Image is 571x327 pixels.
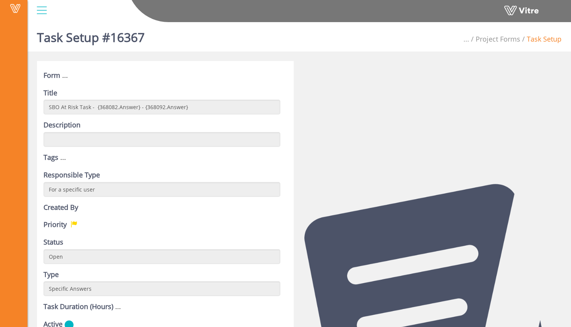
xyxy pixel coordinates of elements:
[62,71,68,80] span: ...
[43,203,78,213] label: Created By
[463,34,469,43] span: ...
[37,19,145,52] h1: Task Setup #16367
[476,34,520,43] a: Project Forms
[43,120,80,130] label: Description
[520,34,561,44] li: Task Setup
[43,88,57,98] label: Title
[115,302,121,311] span: ...
[43,237,63,247] label: Status
[43,170,100,180] label: Responsible Type
[71,220,77,229] span: Medium
[43,302,113,312] label: Task Duration (Hours)
[43,153,58,163] label: Tags
[43,220,67,230] label: Priority
[43,71,60,81] label: Form
[60,153,66,162] span: ...
[43,270,59,280] label: Type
